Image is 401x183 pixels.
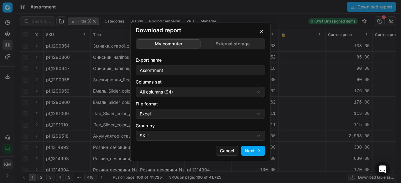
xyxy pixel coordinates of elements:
label: Group by [136,123,265,129]
button: External storage [200,39,264,48]
button: Cancel [216,146,238,156]
h2: Download report [136,28,265,33]
label: Columns set [136,79,265,85]
button: Next [241,146,265,156]
label: File format [136,101,265,107]
label: Export name [136,57,265,63]
button: My computer [137,39,200,48]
